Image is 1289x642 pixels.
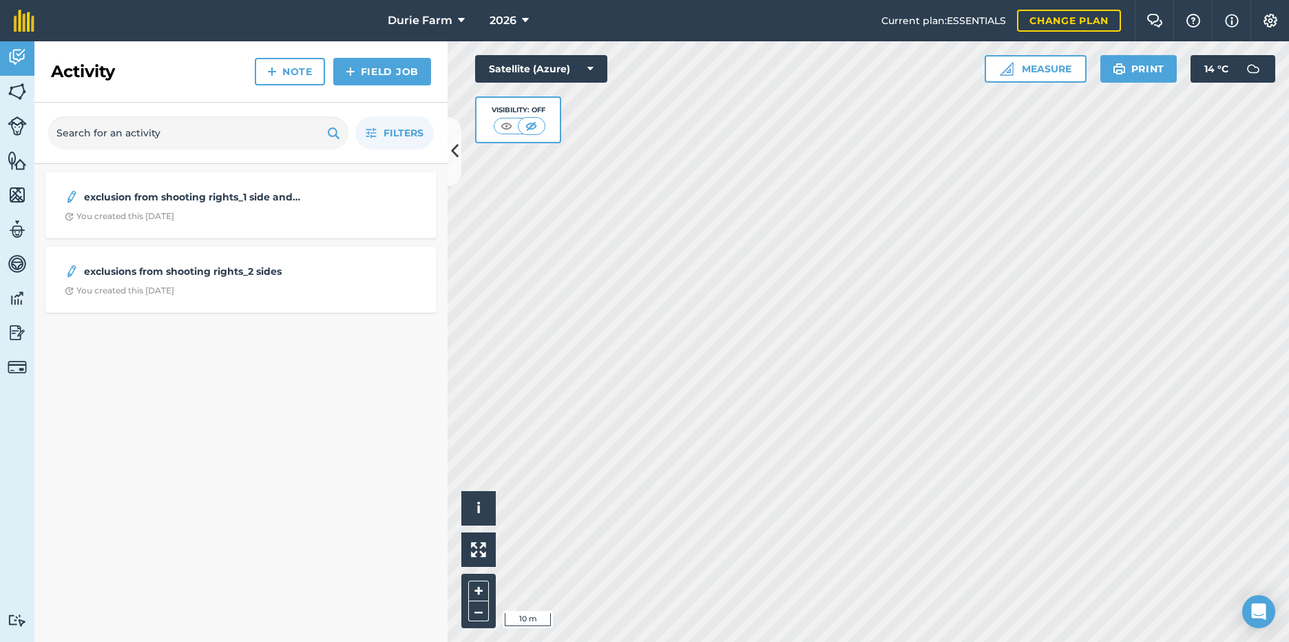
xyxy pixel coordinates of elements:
img: svg+xml;base64,PD94bWwgdmVyc2lvbj0iMS4wIiBlbmNvZGluZz0idXRmLTgiPz4KPCEtLSBHZW5lcmF0b3I6IEFkb2JlIE... [65,189,78,205]
span: i [476,499,481,517]
a: exclusion from shooting rights_1 side and propertiesClock with arrow pointing clockwiseYou create... [54,180,428,230]
span: Current plan : ESSENTIALS [881,13,1006,28]
h2: Activity [51,61,115,83]
div: Open Intercom Messenger [1242,595,1275,628]
button: 14 °C [1191,55,1275,83]
img: svg+xml;base64,PD94bWwgdmVyc2lvbj0iMS4wIiBlbmNvZGluZz0idXRmLTgiPz4KPCEtLSBHZW5lcmF0b3I6IEFkb2JlIE... [8,322,27,343]
button: + [468,581,489,601]
img: svg+xml;base64,PHN2ZyB4bWxucz0iaHR0cDovL3d3dy53My5vcmcvMjAwMC9zdmciIHdpZHRoPSI1NiIgaGVpZ2h0PSI2MC... [8,81,27,102]
button: Filters [355,116,434,149]
img: svg+xml;base64,PD94bWwgdmVyc2lvbj0iMS4wIiBlbmNvZGluZz0idXRmLTgiPz4KPCEtLSBHZW5lcmF0b3I6IEFkb2JlIE... [8,47,27,68]
button: i [461,491,496,526]
img: svg+xml;base64,PHN2ZyB4bWxucz0iaHR0cDovL3d3dy53My5vcmcvMjAwMC9zdmciIHdpZHRoPSI1NiIgaGVpZ2h0PSI2MC... [8,150,27,171]
img: svg+xml;base64,PD94bWwgdmVyc2lvbj0iMS4wIiBlbmNvZGluZz0idXRmLTgiPz4KPCEtLSBHZW5lcmF0b3I6IEFkb2JlIE... [8,253,27,274]
img: svg+xml;base64,PD94bWwgdmVyc2lvbj0iMS4wIiBlbmNvZGluZz0idXRmLTgiPz4KPCEtLSBHZW5lcmF0b3I6IEFkb2JlIE... [65,263,78,280]
span: 2026 [490,12,516,29]
img: Ruler icon [1000,62,1014,76]
img: svg+xml;base64,PD94bWwgdmVyc2lvbj0iMS4wIiBlbmNvZGluZz0idXRmLTgiPz4KPCEtLSBHZW5lcmF0b3I6IEFkb2JlIE... [1239,55,1267,83]
input: Search for an activity [48,116,348,149]
strong: exclusions from shooting rights_2 sides [84,264,302,279]
img: Clock with arrow pointing clockwise [65,287,74,296]
div: You created this [DATE] [65,285,174,296]
img: Two speech bubbles overlapping with the left bubble in the forefront [1146,14,1163,28]
img: svg+xml;base64,PHN2ZyB4bWxucz0iaHR0cDovL3d3dy53My5vcmcvMjAwMC9zdmciIHdpZHRoPSIxOSIgaGVpZ2h0PSIyNC... [327,125,340,141]
span: 14 ° C [1204,55,1228,83]
img: Clock with arrow pointing clockwise [65,212,74,221]
button: Satellite (Azure) [475,55,607,83]
img: svg+xml;base64,PHN2ZyB4bWxucz0iaHR0cDovL3d3dy53My5vcmcvMjAwMC9zdmciIHdpZHRoPSI1MCIgaGVpZ2h0PSI0MC... [498,119,515,133]
img: svg+xml;base64,PHN2ZyB4bWxucz0iaHR0cDovL3d3dy53My5vcmcvMjAwMC9zdmciIHdpZHRoPSIxNCIgaGVpZ2h0PSIyNC... [267,63,277,80]
button: Measure [985,55,1087,83]
img: Four arrows, one pointing top left, one top right, one bottom right and the last bottom left [471,542,486,557]
img: svg+xml;base64,PHN2ZyB4bWxucz0iaHR0cDovL3d3dy53My5vcmcvMjAwMC9zdmciIHdpZHRoPSIxNyIgaGVpZ2h0PSIxNy... [1225,12,1239,29]
img: fieldmargin Logo [14,10,34,32]
img: svg+xml;base64,PHN2ZyB4bWxucz0iaHR0cDovL3d3dy53My5vcmcvMjAwMC9zdmciIHdpZHRoPSI1NiIgaGVpZ2h0PSI2MC... [8,185,27,205]
img: A cog icon [1262,14,1279,28]
div: You created this [DATE] [65,211,174,222]
button: – [468,601,489,621]
strong: exclusion from shooting rights_1 side and properties [84,189,302,205]
img: svg+xml;base64,PHN2ZyB4bWxucz0iaHR0cDovL3d3dy53My5vcmcvMjAwMC9zdmciIHdpZHRoPSI1MCIgaGVpZ2h0PSI0MC... [523,119,540,133]
img: svg+xml;base64,PHN2ZyB4bWxucz0iaHR0cDovL3d3dy53My5vcmcvMjAwMC9zdmciIHdpZHRoPSIxNCIgaGVpZ2h0PSIyNC... [346,63,355,80]
a: exclusions from shooting rights_2 sidesClock with arrow pointing clockwiseYou created this [DATE] [54,255,428,304]
img: svg+xml;base64,PD94bWwgdmVyc2lvbj0iMS4wIiBlbmNvZGluZz0idXRmLTgiPz4KPCEtLSBHZW5lcmF0b3I6IEFkb2JlIE... [8,219,27,240]
img: svg+xml;base64,PD94bWwgdmVyc2lvbj0iMS4wIiBlbmNvZGluZz0idXRmLTgiPz4KPCEtLSBHZW5lcmF0b3I6IEFkb2JlIE... [8,614,27,627]
span: Filters [384,125,423,141]
div: Visibility: Off [492,105,545,116]
a: Change plan [1017,10,1121,32]
a: Note [255,58,325,85]
img: A question mark icon [1185,14,1202,28]
button: Print [1100,55,1177,83]
img: svg+xml;base64,PHN2ZyB4bWxucz0iaHR0cDovL3d3dy53My5vcmcvMjAwMC9zdmciIHdpZHRoPSIxOSIgaGVpZ2h0PSIyNC... [1113,61,1126,77]
a: Field Job [333,58,431,85]
img: svg+xml;base64,PD94bWwgdmVyc2lvbj0iMS4wIiBlbmNvZGluZz0idXRmLTgiPz4KPCEtLSBHZW5lcmF0b3I6IEFkb2JlIE... [8,288,27,309]
img: svg+xml;base64,PD94bWwgdmVyc2lvbj0iMS4wIiBlbmNvZGluZz0idXRmLTgiPz4KPCEtLSBHZW5lcmF0b3I6IEFkb2JlIE... [8,358,27,377]
span: Durie Farm [388,12,452,29]
img: svg+xml;base64,PD94bWwgdmVyc2lvbj0iMS4wIiBlbmNvZGluZz0idXRmLTgiPz4KPCEtLSBHZW5lcmF0b3I6IEFkb2JlIE... [8,116,27,136]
